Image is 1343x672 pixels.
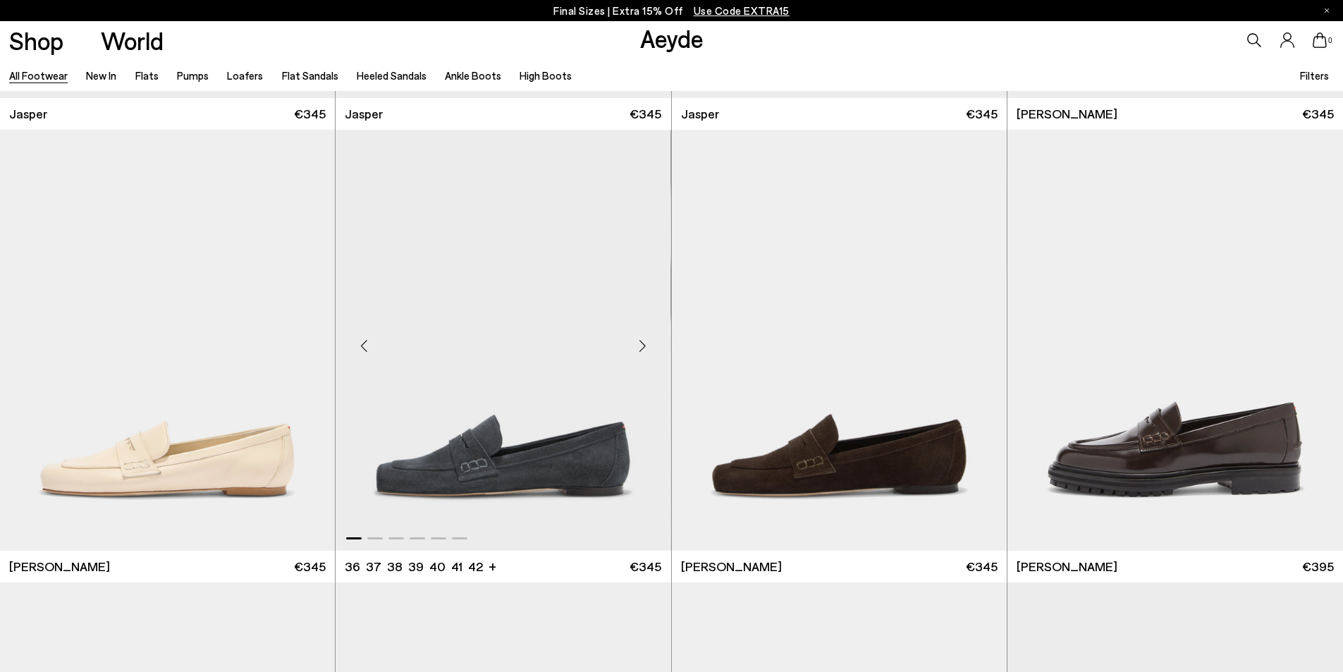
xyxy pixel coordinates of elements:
[672,130,1007,551] div: 1 / 6
[9,558,110,575] span: [PERSON_NAME]
[672,98,1007,130] a: Jasper €345
[672,130,1007,551] a: 6 / 6 1 / 6 2 / 6 3 / 6 4 / 6 5 / 6 6 / 6 1 / 6 Next slide Previous slide
[429,558,446,575] li: 40
[1007,130,1342,551] div: 2 / 6
[1017,558,1117,575] span: [PERSON_NAME]
[336,130,670,551] a: 6 / 6 1 / 6 2 / 6 3 / 6 4 / 6 5 / 6 6 / 6 1 / 6 Next slide Previous slide
[622,324,664,367] div: Next slide
[1300,69,1329,82] span: Filters
[1327,37,1334,44] span: 0
[135,69,159,82] a: Flats
[345,105,383,123] span: Jasper
[357,69,427,82] a: Heeled Sandals
[282,69,338,82] a: Flat Sandals
[345,558,479,575] ul: variant
[177,69,209,82] a: Pumps
[553,2,790,20] p: Final Sizes | Extra 15% Off
[672,130,1007,551] img: Lana Suede Loafers
[681,105,719,123] span: Jasper
[520,69,572,82] a: High Boots
[1007,130,1342,551] img: Lana Suede Loafers
[336,130,670,551] div: 1 / 6
[86,69,116,82] a: New In
[1017,105,1117,123] span: [PERSON_NAME]
[630,558,661,575] span: €345
[451,558,462,575] li: 41
[336,130,670,551] img: Lana Suede Loafers
[966,105,998,123] span: €345
[227,69,263,82] a: Loafers
[101,28,164,53] a: World
[966,558,998,575] span: €345
[9,69,68,82] a: All Footwear
[1302,105,1334,123] span: €345
[387,558,403,575] li: 38
[681,558,782,575] span: [PERSON_NAME]
[672,551,1007,582] a: [PERSON_NAME] €345
[489,556,496,575] li: +
[640,23,704,53] a: Aeyde
[445,69,501,82] a: Ankle Boots
[630,105,661,123] span: €345
[9,28,63,53] a: Shop
[1007,130,1343,551] img: Leon Loafers
[336,551,670,582] a: 36 37 38 39 40 41 42 + €345
[1313,32,1327,48] a: 0
[294,558,326,575] span: €345
[336,98,670,130] a: Jasper €345
[670,130,1005,551] div: 2 / 6
[670,130,1005,551] img: Lana Suede Loafers
[468,558,483,575] li: 42
[294,105,326,123] span: €345
[694,4,790,17] span: Navigate to /collections/ss25-final-sizes
[345,558,360,575] li: 36
[343,324,385,367] div: Previous slide
[408,558,424,575] li: 39
[1302,558,1334,575] span: €395
[366,558,381,575] li: 37
[1007,98,1343,130] a: [PERSON_NAME] €345
[1007,551,1343,582] a: [PERSON_NAME] €395
[9,105,47,123] span: Jasper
